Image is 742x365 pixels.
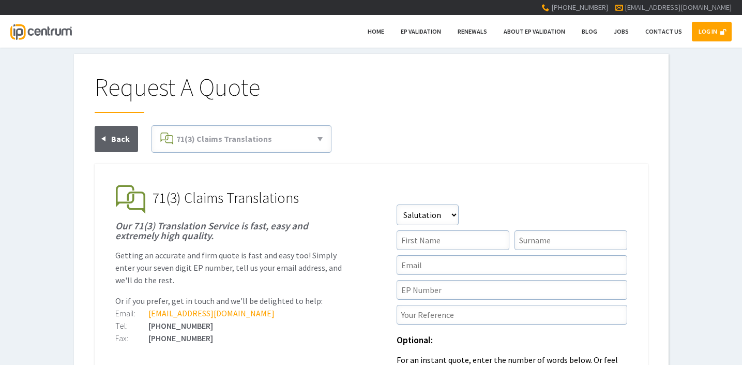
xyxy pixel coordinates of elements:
[115,322,346,330] div: [PHONE_NUMBER]
[115,309,148,317] div: Email:
[115,334,346,342] div: [PHONE_NUMBER]
[514,230,627,250] input: Surname
[397,305,627,325] input: Your Reference
[153,188,299,207] span: 71(3) Claims Translations
[394,22,448,41] a: EP Validation
[156,130,327,148] a: 71(3) Claims Translations
[639,22,689,41] a: Contact Us
[397,336,627,345] h1: Optional:
[95,75,648,113] h1: Request A Quote
[115,334,148,342] div: Fax:
[10,15,71,48] a: IP Centrum
[95,126,138,152] a: Back
[401,27,441,35] span: EP Validation
[115,249,346,286] p: Getting an accurate and firm quote is fast and easy too! Simply enter your seven digit EP number,...
[575,22,604,41] a: Blog
[582,27,597,35] span: Blog
[451,22,494,41] a: Renewals
[504,27,565,35] span: About EP Validation
[645,27,682,35] span: Contact Us
[361,22,391,41] a: Home
[497,22,572,41] a: About EP Validation
[111,134,130,144] span: Back
[397,230,509,250] input: First Name
[458,27,487,35] span: Renewals
[148,308,275,318] a: [EMAIL_ADDRESS][DOMAIN_NAME]
[397,280,627,300] input: EP Number
[625,3,732,12] a: [EMAIL_ADDRESS][DOMAIN_NAME]
[614,27,629,35] span: Jobs
[115,322,148,330] div: Tel:
[115,221,346,241] h1: Our 71(3) Translation Service is fast, easy and extremely high quality.
[176,134,272,144] span: 71(3) Claims Translations
[607,22,635,41] a: Jobs
[115,295,346,307] p: Or if you prefer, get in touch and we'll be delighted to help:
[551,3,608,12] span: [PHONE_NUMBER]
[692,22,732,41] a: LOG IN
[397,255,627,275] input: Email
[368,27,384,35] span: Home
